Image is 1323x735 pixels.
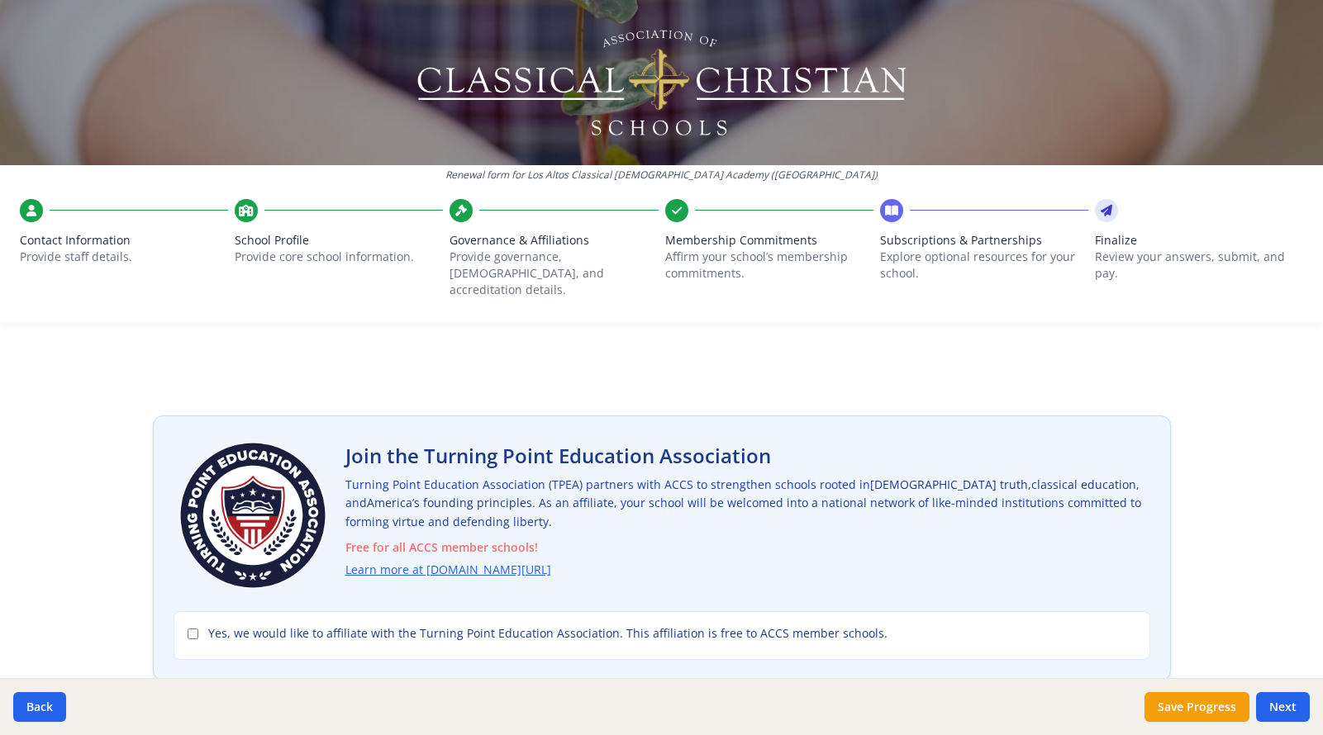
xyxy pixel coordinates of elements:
[1095,232,1303,249] span: Finalize
[1145,692,1249,722] button: Save Progress
[870,477,1028,492] span: [DEMOGRAPHIC_DATA] truth
[1095,249,1303,282] p: Review your answers, submit, and pay.
[235,232,443,249] span: School Profile
[345,476,1150,580] p: Turning Point Education Association (TPEA) partners with ACCS to strengthen schools rooted in , ,...
[188,628,198,639] input: Yes, we would like to affiliate with the Turning Point Education Association. This affiliation is...
[665,249,873,282] p: Affirm your school’s membership commitments.
[450,249,658,298] p: Provide governance, [DEMOGRAPHIC_DATA], and accreditation details.
[880,249,1088,282] p: Explore optional resources for your school.
[345,443,1150,469] h2: Join the Turning Point Education Association
[20,232,228,249] span: Contact Information
[665,232,873,249] span: Membership Commitments
[345,561,551,580] a: Learn more at [DOMAIN_NAME][URL]
[20,249,228,265] p: Provide staff details.
[1256,692,1310,722] button: Next
[880,232,1088,249] span: Subscriptions & Partnerships
[13,692,66,722] button: Back
[367,495,532,510] span: America’s founding principles
[450,232,658,249] span: Governance & Affiliations
[414,25,909,140] img: Logo
[1031,477,1136,492] span: classical education
[235,249,443,265] p: Provide core school information.
[174,436,332,595] img: Turning Point Education Association Logo
[345,538,1150,557] span: Free for all ACCS member schools!
[208,625,888,642] span: Yes, we would like to affiliate with the Turning Point Education Association. This affiliation is...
